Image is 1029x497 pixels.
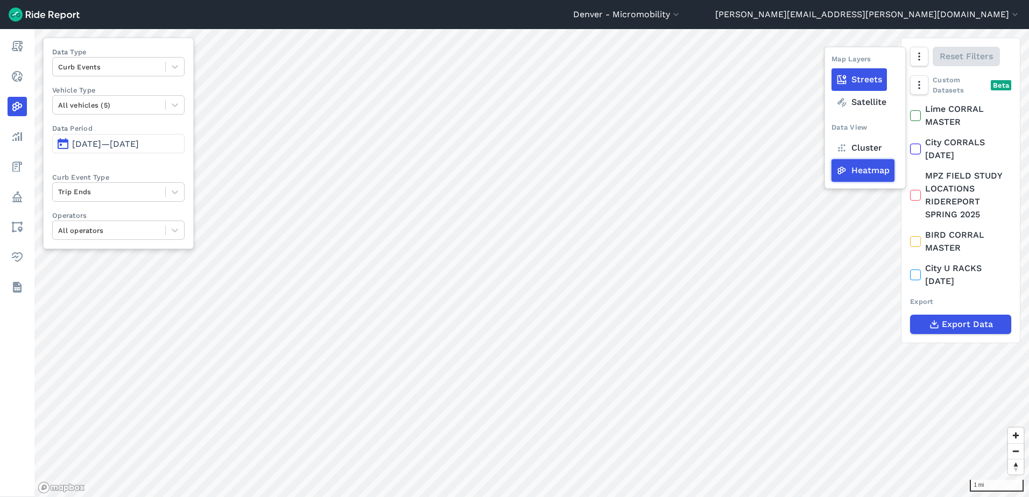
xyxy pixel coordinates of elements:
[940,50,993,63] span: Reset Filters
[8,187,27,207] a: Policy
[8,127,27,146] a: Analyze
[910,169,1011,221] label: MPZ FIELD STUDY LOCATIONS RIDEREPORT SPRING 2025
[910,103,1011,129] label: Lime CORRAL MASTER
[831,137,887,159] label: Cluster
[991,80,1011,90] div: Beta
[8,247,27,267] a: Health
[715,8,1020,21] button: [PERSON_NAME][EMAIL_ADDRESS][PERSON_NAME][DOMAIN_NAME]
[8,217,27,237] a: Areas
[910,315,1011,334] button: Export Data
[831,68,887,91] label: Streets
[38,481,85,494] a: Mapbox logo
[910,136,1011,162] label: City CORRALS [DATE]
[933,47,1000,66] button: Reset Filters
[72,139,139,149] span: [DATE]—[DATE]
[8,97,27,116] a: Heatmaps
[573,8,681,21] button: Denver - Micromobility
[8,37,27,56] a: Report
[1008,428,1024,443] button: Zoom in
[831,91,891,113] label: Satellite
[52,47,185,57] label: Data Type
[52,123,185,133] label: Data Period
[910,296,1011,307] div: Export
[831,54,871,68] div: Map Layers
[910,75,1011,95] div: Custom Datasets
[8,67,27,86] a: Realtime
[831,159,894,182] label: Heatmap
[970,480,1024,492] div: 1 mi
[52,172,185,182] label: Curb Event Type
[1008,459,1024,474] button: Reset bearing to north
[8,278,27,297] a: Datasets
[910,229,1011,254] label: BIRD CORRAL MASTER
[52,134,185,153] button: [DATE]—[DATE]
[8,157,27,176] a: Fees
[52,85,185,95] label: Vehicle Type
[910,262,1011,288] label: City U RACKS [DATE]
[9,8,80,22] img: Ride Report
[831,122,867,137] div: Data View
[34,29,1029,497] canvas: Map
[52,210,185,221] label: Operators
[942,318,993,331] span: Export Data
[1008,443,1024,459] button: Zoom out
